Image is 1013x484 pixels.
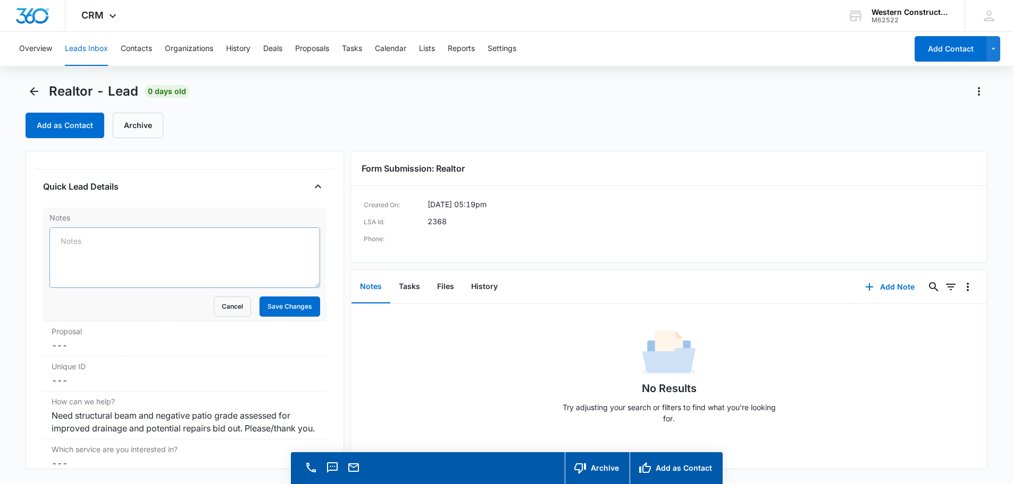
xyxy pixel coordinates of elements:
button: Archive [113,113,163,138]
button: Back [26,83,43,100]
label: Notes [49,212,320,223]
dd: [DATE] 05:19pm [428,199,487,211]
dt: LSA Id: [364,216,428,228]
span: 0 days old [145,85,189,98]
button: Archive [565,452,630,484]
span: Realtor - Lead [49,83,138,99]
div: Which service are you interested in?--- [43,439,326,474]
button: Files [429,270,463,303]
button: Search... [925,278,942,295]
img: No Data [642,327,696,380]
div: Proposal--- [43,321,326,356]
dt: Phone: [364,233,428,245]
div: account id [872,16,949,24]
button: Text [325,460,340,475]
button: Deals [263,32,282,66]
button: History [226,32,250,66]
dt: Created On: [364,199,428,211]
label: How can we help? [52,396,318,407]
div: Unique ID--- [43,356,326,392]
button: Lists [419,32,435,66]
label: Unique ID [52,361,318,372]
div: How can we help?Need structural beam and negative patio grade assessed for improved drainage and ... [43,392,326,439]
h3: Form Submission: Realtor [362,162,977,175]
dd: --- [52,374,318,387]
button: Calendar [375,32,406,66]
button: Add as Contact [630,452,723,484]
button: Tasks [390,270,429,303]
dd: 2368 [428,216,447,228]
button: Call [304,460,319,475]
button: Notes [351,270,390,303]
p: Try adjusting your search or filters to find what you’re looking for. [557,402,781,424]
div: account name [872,8,949,16]
dd: --- [52,339,318,352]
button: Proposals [295,32,329,66]
h1: No Results [642,380,697,396]
button: Actions [970,83,987,100]
a: Call [304,466,319,475]
button: Leads Inbox [65,32,108,66]
dd: --- [52,457,318,470]
div: Need structural beam and negative patio grade assessed for improved drainage and potential repair... [52,409,318,435]
button: Close [309,178,326,195]
label: Which service are you interested in? [52,444,318,455]
button: Overview [19,32,52,66]
button: Add Note [855,274,925,300]
button: Settings [488,32,516,66]
label: Proposal [52,326,318,337]
button: History [463,270,506,303]
button: Organizations [165,32,213,66]
button: Add Contact [915,36,986,62]
button: Contacts [121,32,152,66]
button: Tasks [342,32,362,66]
span: CRM [81,10,104,21]
button: Add as Contact [26,113,104,138]
button: Email [346,460,361,475]
button: Overflow Menu [959,278,976,295]
button: Save Changes [259,296,320,317]
button: Cancel [214,296,251,317]
a: Text [325,466,340,475]
button: Filters [942,278,959,295]
a: Email [346,466,361,475]
h4: Quick Lead Details [43,180,119,193]
button: Reports [448,32,475,66]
